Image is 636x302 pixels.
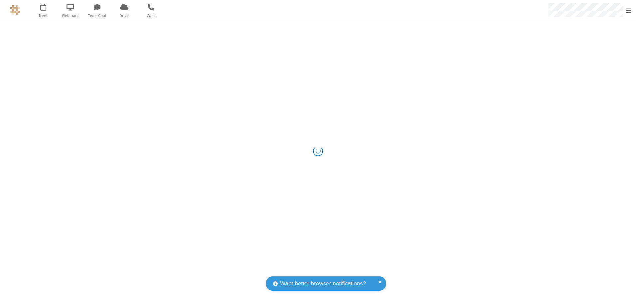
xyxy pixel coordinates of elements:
[139,13,164,19] span: Calls
[10,5,20,15] img: QA Selenium DO NOT DELETE OR CHANGE
[280,279,366,288] span: Want better browser notifications?
[85,13,110,19] span: Team Chat
[31,13,56,19] span: Meet
[58,13,83,19] span: Webinars
[112,13,137,19] span: Drive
